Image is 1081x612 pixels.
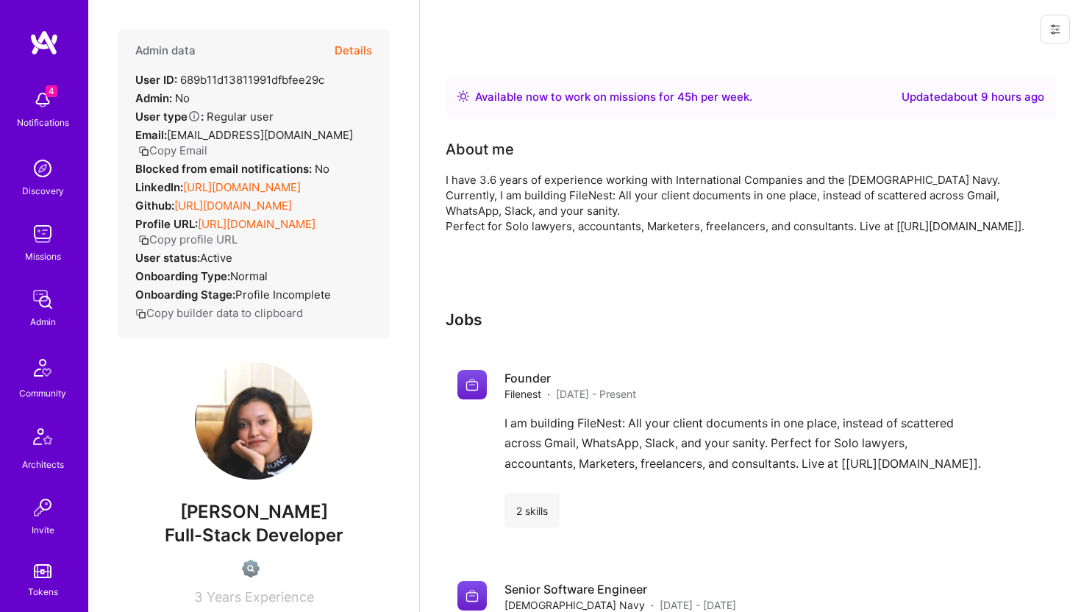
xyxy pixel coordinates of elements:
div: Discovery [22,183,64,199]
span: Years Experience [207,589,314,605]
div: Notifications [17,115,69,130]
i: icon Copy [138,146,149,157]
strong: User ID: [135,73,177,87]
img: admin teamwork [28,285,57,314]
img: Company logo [457,370,487,399]
span: Full-Stack Developer [165,524,343,546]
button: Details [335,29,372,72]
div: Available now to work on missions for h per week . [475,88,752,106]
img: Architects [25,421,60,457]
span: [DATE] - Present [556,386,636,402]
button: Copy Email [138,143,207,158]
strong: Onboarding Type: [135,269,230,283]
span: [EMAIL_ADDRESS][DOMAIN_NAME] [167,128,353,142]
span: 45 [677,90,691,104]
strong: Github: [135,199,174,213]
span: · [547,386,550,402]
img: bell [28,85,57,115]
div: 2 skills [504,493,560,528]
h4: Admin data [135,44,196,57]
span: Active [200,251,232,265]
img: Community [25,350,60,385]
div: Regular user [135,109,274,124]
h3: Jobs [446,310,1041,329]
img: Invite [28,493,57,522]
div: No [135,90,190,106]
h4: Senior Software Engineer [504,581,736,597]
strong: Blocked from email notifications: [135,162,315,176]
strong: User status: [135,251,200,265]
span: normal [230,269,268,283]
h4: Founder [504,370,636,386]
img: Company logo [457,581,487,611]
strong: LinkedIn: [135,180,183,194]
div: No [135,161,329,177]
i: icon Copy [135,308,146,319]
div: 689b11d13811991dfbfee29c [135,72,324,88]
img: discovery [28,154,57,183]
div: Architects [22,457,64,472]
a: [URL][DOMAIN_NAME] [174,199,292,213]
span: Profile Incomplete [235,288,331,302]
a: [URL][DOMAIN_NAME] [183,180,301,194]
button: Copy profile URL [138,232,238,247]
span: [PERSON_NAME] [118,501,390,523]
img: teamwork [28,219,57,249]
div: Missions [25,249,61,264]
img: tokens [34,564,51,578]
div: Admin [30,314,56,330]
div: Community [19,385,66,401]
a: [URL][DOMAIN_NAME] [198,217,315,231]
span: 4 [46,85,57,97]
strong: User type : [135,110,204,124]
img: User Avatar [195,362,313,480]
img: logo [29,29,59,56]
img: Not Scrubbed [242,560,260,577]
i: icon Copy [138,235,149,246]
button: Copy builder data to clipboard [135,305,303,321]
div: Tokens [28,584,58,599]
span: 3 [194,589,202,605]
div: Updated about 9 hours ago [902,88,1044,106]
strong: Profile URL: [135,217,198,231]
strong: Onboarding Stage: [135,288,235,302]
span: Filenest [504,386,541,402]
div: Invite [32,522,54,538]
div: I have 3.6 years of experience working with International Companies and the [DEMOGRAPHIC_DATA] Na... [446,172,1034,234]
strong: Email: [135,128,167,142]
img: Availability [457,90,469,102]
div: About me [446,138,514,160]
strong: Admin: [135,91,172,105]
i: Help [188,110,201,123]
